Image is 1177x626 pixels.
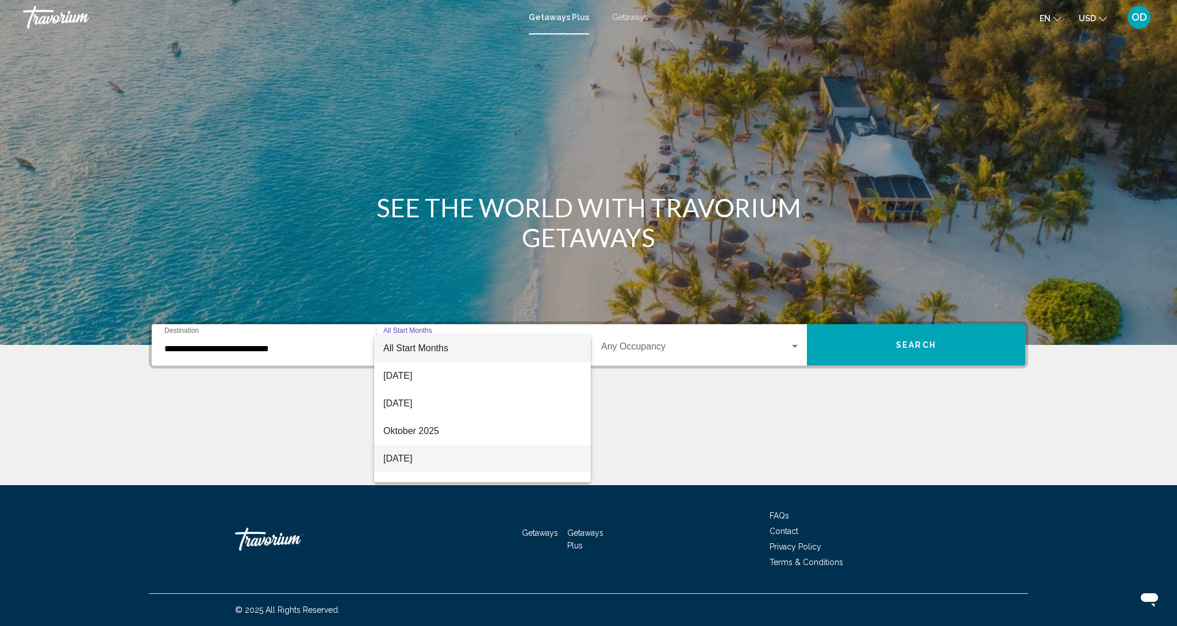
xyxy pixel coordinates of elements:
[383,343,448,353] span: All Start Months
[383,473,582,500] span: Dezember 2025
[383,390,582,417] span: [DATE]
[383,417,582,445] span: Oktober 2025
[1131,580,1168,617] iframe: Schaltfläche zum Öffnen des Messaging-Fensters
[383,445,582,473] span: [DATE]
[383,362,582,390] span: [DATE]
